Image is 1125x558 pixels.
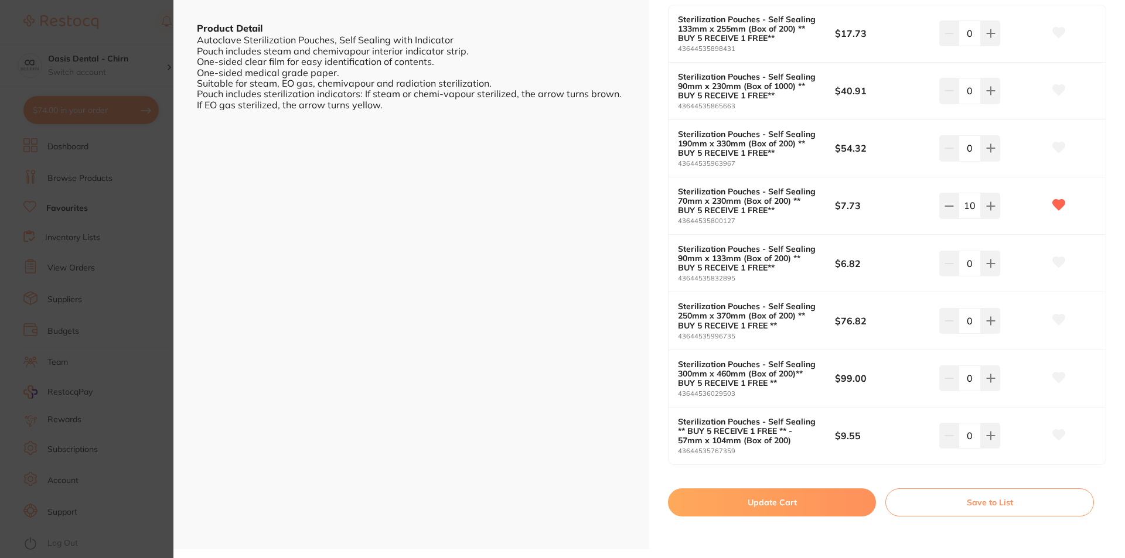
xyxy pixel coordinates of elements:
b: $17.73 [835,27,929,40]
small: 43644535898431 [678,45,835,53]
small: 43644535800127 [678,217,835,225]
small: 43644535996735 [678,333,835,340]
small: 43644535963967 [678,160,835,167]
b: $99.00 [835,372,929,385]
div: Autoclave Sterilization Pouches, Self Sealing with Indicator Pouch includes steam and chemivapour... [197,35,626,110]
b: Sterilization Pouches - Self Sealing 300mm x 460mm (Box of 200)** BUY 5 RECEIVE 1 FREE ** [678,360,819,388]
button: Save to List [885,488,1094,516]
b: Sterilization Pouches - Self Sealing 90mm x 230mm (Box of 1000) ** BUY 5 RECEIVE 1 FREE** [678,72,819,100]
b: $6.82 [835,257,929,270]
b: $76.82 [835,314,929,327]
small: 43644536029503 [678,390,835,398]
b: Sterilization Pouches - Self Sealing 190mm x 330mm (Box of 200) ** BUY 5 RECEIVE 1 FREE** [678,129,819,158]
b: Sterilization Pouches - Self Sealing 133mm x 255mm (Box of 200) ** BUY 5 RECEIVE 1 FREE** [678,15,819,43]
b: $7.73 [835,199,929,212]
b: $54.32 [835,142,929,155]
b: Sterilization Pouches - Self Sealing 70mm x 230mm (Box of 200) ** BUY 5 RECEIVE 1 FREE** [678,187,819,215]
b: Product Detail [197,22,262,34]
b: $40.91 [835,84,929,97]
b: $9.55 [835,429,929,442]
b: Sterilization Pouches - Self Sealing 90mm x 133mm (Box of 200) ** BUY 5 RECEIVE 1 FREE** [678,244,819,272]
b: Sterilization Pouches - Self Sealing ** BUY 5 RECEIVE 1 FREE ** - 57mm x 104mm (Box of 200) [678,417,819,445]
small: 43644535767359 [678,447,835,455]
button: Update Cart [668,488,876,516]
small: 43644535865663 [678,102,835,110]
b: Sterilization Pouches - Self Sealing 250mm x 370mm (Box of 200) ** BUY 5 RECEIVE 1 FREE ** [678,302,819,330]
small: 43644535832895 [678,275,835,282]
